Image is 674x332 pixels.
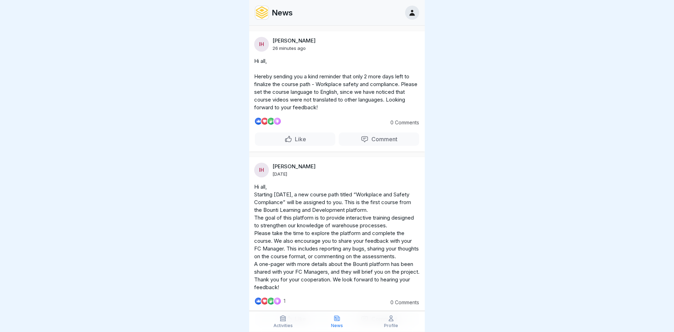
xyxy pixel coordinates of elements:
p: [DATE] [272,171,287,177]
p: News [272,8,293,17]
p: 0 Comments [381,120,419,125]
p: Comment [369,136,397,143]
p: [PERSON_NAME] [272,163,316,170]
div: IH [254,163,269,177]
p: 1 [284,298,285,304]
p: Hi all, Starting [DATE], a new course path titled “Workplace and Safety Compliance” will be assig... [254,183,420,291]
p: Activities [273,323,293,328]
div: IH [254,37,269,52]
p: Like [292,136,306,143]
img: lqzj4kuucpkhnephc2ru2o4z.png [255,6,269,19]
p: 26 minutes ago [272,45,306,51]
p: Hi all, Hereby sending you a kind reminder that only 2 more days left to finalize the course path... [254,57,420,111]
p: News [331,323,343,328]
p: 0 Comments [381,300,419,305]
p: [PERSON_NAME] [272,38,316,44]
p: Profile [384,323,398,328]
